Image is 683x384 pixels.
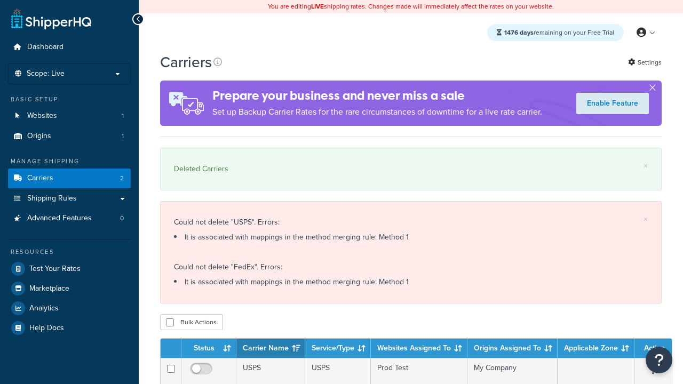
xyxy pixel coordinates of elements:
[29,265,81,274] span: Test Your Rates
[8,169,131,188] a: Carriers 2
[8,106,131,126] a: Websites 1
[160,314,223,330] button: Bulk Actions
[371,358,467,384] td: Prod Test
[504,28,534,37] strong: 1476 days
[27,194,77,203] span: Shipping Rules
[8,126,131,146] li: Origins
[27,69,65,78] span: Scope: Live
[467,339,558,358] th: Origins Assigned To: activate to sort column ascending
[8,209,131,228] a: Advanced Features 0
[634,339,672,358] th: Action
[644,215,648,223] a: ×
[29,324,64,333] span: Help Docs
[644,162,648,170] a: ×
[8,95,131,104] div: Basic Setup
[576,93,649,114] a: Enable Feature
[371,339,467,358] th: Websites Assigned To: activate to sort column ascending
[11,8,91,29] a: ShipperHQ Home
[29,304,59,313] span: Analytics
[236,339,305,358] th: Carrier Name: activate to sort column ascending
[8,259,131,278] a: Test Your Rates
[174,230,648,245] li: It is associated with mappings in the method merging rule: Method 1
[27,132,51,141] span: Origins
[212,87,542,105] h4: Prepare your business and never miss a sale
[122,111,124,121] span: 1
[8,247,131,257] div: Resources
[181,339,236,358] th: Status: activate to sort column ascending
[174,275,648,290] li: It is associated with mappings in the method merging rule: Method 1
[27,214,92,223] span: Advanced Features
[558,339,634,358] th: Applicable Zone: activate to sort column ascending
[174,162,648,177] div: Deleted Carriers
[8,209,131,228] li: Advanced Features
[8,126,131,146] a: Origins 1
[122,132,124,141] span: 1
[487,24,624,41] div: remaining on your Free Trial
[305,339,371,358] th: Service/Type: activate to sort column ascending
[212,105,542,119] p: Set up Backup Carrier Rates for the rare circumstances of downtime for a live rate carrier.
[27,174,53,183] span: Carriers
[8,299,131,318] a: Analytics
[27,111,57,121] span: Websites
[27,43,63,52] span: Dashboard
[160,52,212,73] h1: Carriers
[311,2,324,11] b: LIVE
[236,358,305,384] td: USPS
[8,37,131,57] a: Dashboard
[8,169,131,188] li: Carriers
[628,55,662,70] a: Settings
[120,214,124,223] span: 0
[467,358,558,384] td: My Company
[8,157,131,166] div: Manage Shipping
[646,347,672,373] button: Open Resource Center
[29,284,69,293] span: Marketplace
[305,358,371,384] td: USPS
[8,279,131,298] a: Marketplace
[160,81,212,126] img: ad-rules-rateshop-fe6ec290ccb7230408bd80ed9643f0289d75e0ffd9eb532fc0e269fcd187b520.png
[174,215,648,290] div: Could not delete "USPS". Errors: Could not delete "FedEx". Errors:
[8,318,131,338] a: Help Docs
[8,189,131,209] a: Shipping Rules
[8,106,131,126] li: Websites
[120,174,124,183] span: 2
